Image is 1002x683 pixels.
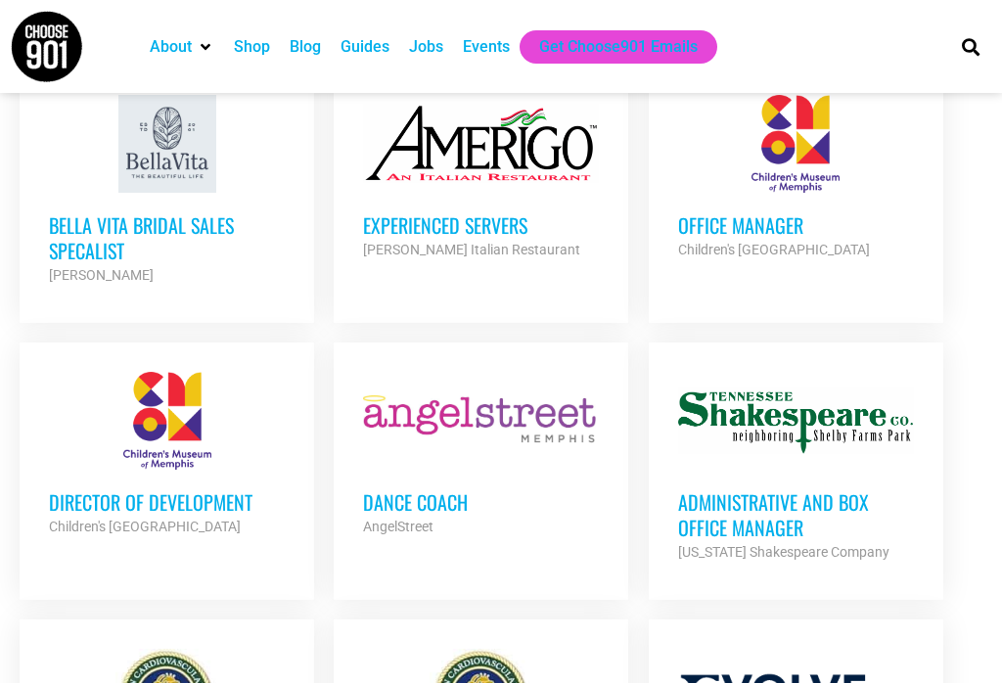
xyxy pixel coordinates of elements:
[234,35,270,59] a: Shop
[290,35,321,59] a: Blog
[409,35,443,59] a: Jobs
[334,66,628,291] a: Experienced Servers [PERSON_NAME] Italian Restaurant
[363,212,599,238] h3: Experienced Servers
[20,342,314,568] a: Director of Development Children's [GEOGRAPHIC_DATA]
[539,35,698,59] a: Get Choose901 Emails
[678,489,914,540] h3: Administrative and Box Office Manager
[463,35,510,59] a: Events
[649,342,943,593] a: Administrative and Box Office Manager [US_STATE] Shakespeare Company
[20,66,314,316] a: Bella Vita Bridal Sales Specalist [PERSON_NAME]
[49,212,285,263] h3: Bella Vita Bridal Sales Specalist
[955,30,987,63] div: Search
[49,489,285,515] h3: Director of Development
[150,35,192,59] a: About
[363,242,580,257] strong: [PERSON_NAME] Italian Restaurant
[678,212,914,238] h3: Office Manager
[49,267,154,283] strong: [PERSON_NAME]
[678,242,870,257] strong: Children's [GEOGRAPHIC_DATA]
[334,342,628,568] a: Dance Coach AngelStreet
[140,30,935,64] nav: Main nav
[678,544,889,560] strong: [US_STATE] Shakespeare Company
[140,30,224,64] div: About
[363,489,599,515] h3: Dance Coach
[363,519,433,534] strong: AngelStreet
[341,35,389,59] a: Guides
[649,66,943,291] a: Office Manager Children's [GEOGRAPHIC_DATA]
[49,519,241,534] strong: Children's [GEOGRAPHIC_DATA]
